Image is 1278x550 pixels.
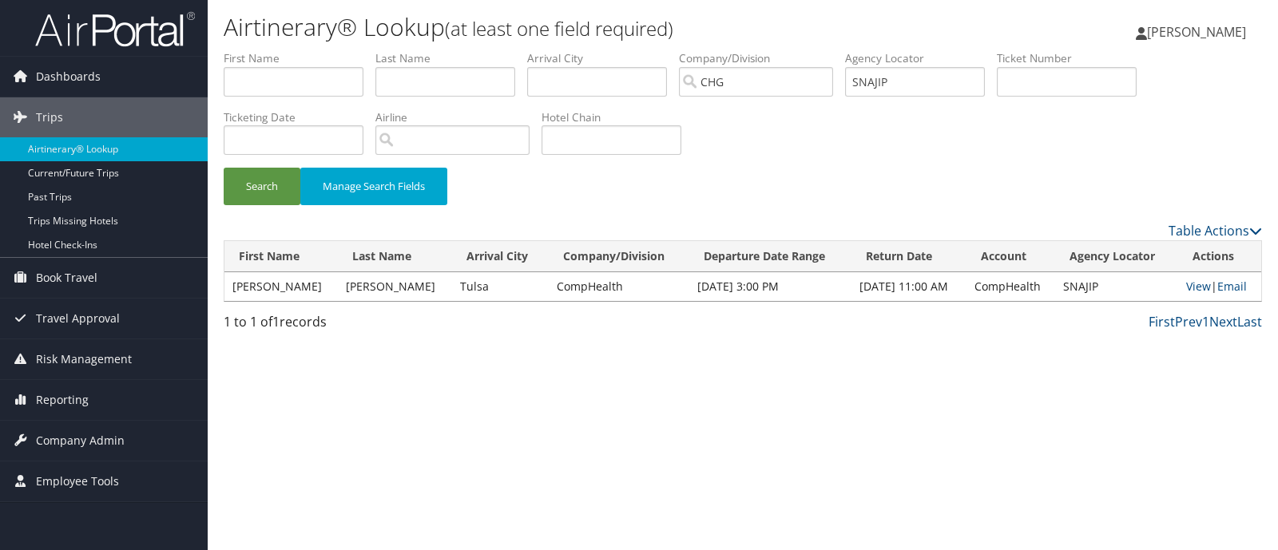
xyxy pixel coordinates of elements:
th: Agency Locator: activate to sort column ascending [1055,241,1178,272]
td: Tulsa [452,272,550,301]
th: Departure Date Range: activate to sort column ascending [689,241,851,272]
a: Prev [1175,313,1202,330]
img: airportal-logo.png [35,10,195,48]
span: Company Admin [36,421,125,461]
td: [DATE] 11:00 AM [851,272,966,301]
th: Actions [1178,241,1261,272]
span: [PERSON_NAME] [1147,23,1246,41]
label: Airline [375,109,542,125]
label: Arrival City [527,50,679,66]
span: Book Travel [36,258,97,298]
th: Company/Division [549,241,689,272]
a: 1 [1202,313,1209,330]
span: Travel Approval [36,299,120,338]
td: | [1178,272,1261,301]
a: [PERSON_NAME] [1136,8,1262,56]
span: Trips [36,97,63,137]
button: Manage Search Fields [300,168,447,205]
a: First [1149,313,1175,330]
span: Reporting [36,380,89,420]
span: Employee Tools [36,461,119,501]
label: Ticketing Date [224,109,375,125]
td: CompHealth [966,272,1055,301]
span: 1 [272,313,280,330]
td: [PERSON_NAME] [338,272,451,301]
label: Last Name [375,50,527,66]
label: Agency Locator [845,50,997,66]
div: 1 to 1 of records [224,312,466,339]
td: [DATE] 3:00 PM [689,272,851,301]
a: Table Actions [1169,222,1262,239]
th: First Name: activate to sort column ascending [224,241,338,272]
span: Dashboards [36,57,101,97]
a: View [1186,279,1211,294]
small: (at least one field required) [445,15,673,42]
td: [PERSON_NAME] [224,272,338,301]
span: Risk Management [36,339,132,379]
a: Next [1209,313,1237,330]
label: First Name [224,50,375,66]
a: Email [1217,279,1247,294]
h1: Airtinerary® Lookup [224,10,916,44]
label: Company/Division [679,50,845,66]
label: Ticket Number [997,50,1149,66]
label: Hotel Chain [542,109,693,125]
td: CompHealth [549,272,689,301]
td: SNAJIP [1055,272,1178,301]
button: Search [224,168,300,205]
th: Return Date: activate to sort column ascending [851,241,966,272]
th: Arrival City: activate to sort column ascending [452,241,550,272]
a: Last [1237,313,1262,330]
th: Last Name: activate to sort column ascending [338,241,451,272]
th: Account: activate to sort column ascending [966,241,1055,272]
